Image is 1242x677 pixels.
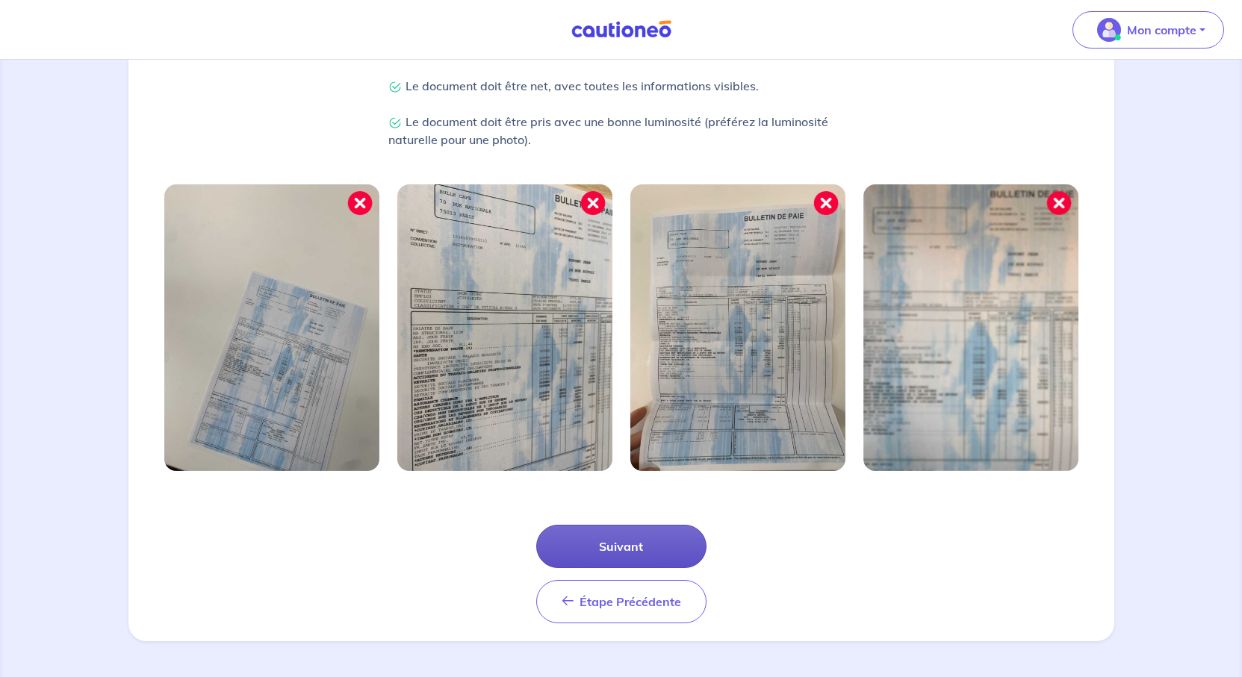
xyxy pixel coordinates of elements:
img: Image mal cadrée 3 [630,184,845,471]
img: Image mal cadrée 1 [164,184,379,471]
img: Check [388,116,402,130]
p: Mon compte [1127,21,1196,39]
img: Image mal cadrée 2 [397,184,612,471]
img: Check [388,81,402,94]
img: Image mal cadrée 4 [863,184,1078,471]
img: Cautioneo [565,20,677,39]
button: Étape Précédente [536,580,707,623]
p: Le document doit être net, avec toutes les informations visibles. Le document doit être pris avec... [388,77,854,149]
img: illu_account_valid_menu.svg [1097,18,1121,42]
button: illu_account_valid_menu.svgMon compte [1072,11,1224,49]
span: Étape Précédente [580,594,681,609]
button: Suivant [536,525,707,568]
